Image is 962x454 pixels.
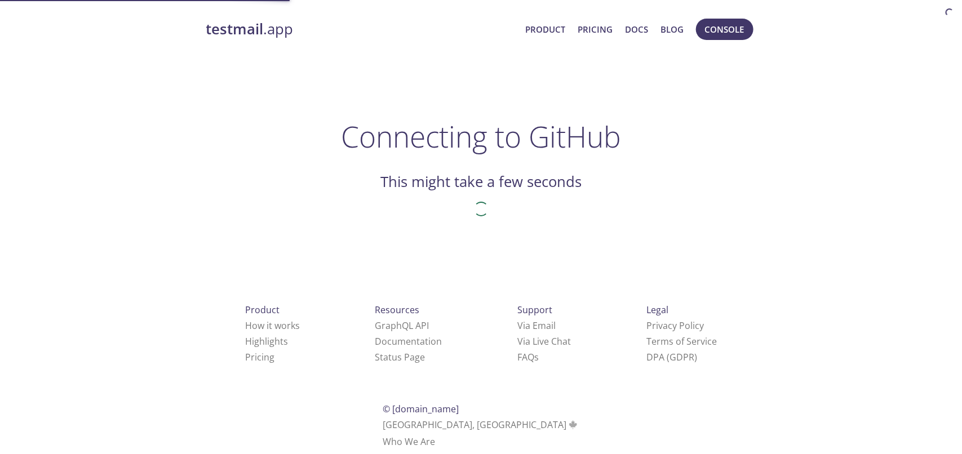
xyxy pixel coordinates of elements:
a: Status Page [375,351,425,363]
strong: testmail [206,19,264,39]
h2: This might take a few seconds [380,172,582,192]
a: FAQ [517,351,539,363]
a: Who We Are [383,435,435,448]
a: DPA (GDPR) [646,351,697,363]
a: Docs [626,22,649,37]
span: Product [245,304,280,316]
span: Console [705,22,744,37]
a: Via Email [517,319,556,332]
a: Pricing [578,22,613,37]
a: Privacy Policy [646,319,704,332]
span: [GEOGRAPHIC_DATA], [GEOGRAPHIC_DATA] [383,419,579,431]
a: Via Live Chat [517,335,571,348]
a: Product [525,22,565,37]
span: © [DOMAIN_NAME] [383,403,459,415]
span: Resources [375,304,420,316]
span: Support [517,304,552,316]
a: Blog [661,22,684,37]
span: Legal [646,304,668,316]
a: GraphQL API [375,319,429,332]
h1: Connecting to GitHub [341,119,621,153]
span: s [534,351,539,363]
a: Pricing [245,351,274,363]
a: Highlights [245,335,288,348]
a: How it works [245,319,300,332]
button: Console [696,19,753,40]
a: Documentation [375,335,442,348]
a: testmail.app [206,20,517,39]
a: Terms of Service [646,335,717,348]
